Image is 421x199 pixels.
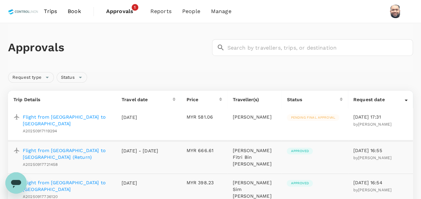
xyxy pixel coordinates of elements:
span: 1 [132,4,138,11]
p: MYR 581.06 [186,114,222,120]
div: Travel date [122,96,173,103]
span: Status [57,74,79,81]
a: Flight from [GEOGRAPHIC_DATA] to [GEOGRAPHIC_DATA] (Return) [23,147,111,160]
p: [DATE] [122,180,158,186]
p: [DATE] 16:54 [353,179,408,186]
a: Flight from [GEOGRAPHIC_DATA] to [GEOGRAPHIC_DATA] [23,179,111,193]
span: by [353,122,392,127]
p: [DATE] - [DATE] [122,147,158,154]
input: Search by travellers, trips, or destination [227,39,413,56]
span: [PERSON_NAME] [358,155,392,160]
span: [PERSON_NAME] [358,188,392,192]
span: by [353,155,392,160]
div: Request date [353,96,405,103]
p: [DATE] [122,114,158,121]
span: A20250917721458 [23,162,58,167]
span: Pending final approval [287,115,339,120]
span: Manage [211,7,231,15]
span: Reports [150,7,171,15]
span: Approved [287,149,312,153]
span: Approved [287,181,312,186]
span: A20250917119294 [23,129,57,133]
p: [PERSON_NAME] [233,114,276,120]
img: Muhammad Hariz Bin Abdul Rahman [389,5,402,18]
p: [PERSON_NAME] Fitri Bin [PERSON_NAME] [233,147,276,167]
p: MYR 666.61 [186,147,222,154]
p: MYR 398.23 [186,179,222,186]
div: Request type [8,72,54,83]
div: Status [287,96,339,103]
span: Book [68,7,81,15]
a: Flight from [GEOGRAPHIC_DATA] to [GEOGRAPHIC_DATA] [23,114,111,127]
span: Trips [44,7,57,15]
h1: Approvals [8,41,209,55]
span: People [182,7,200,15]
span: Approvals [106,7,140,15]
img: Control Union Malaysia Sdn. Bhd. [8,4,39,19]
span: Request type [8,74,46,81]
div: Status [57,72,87,83]
span: [PERSON_NAME] [358,122,392,127]
p: [DATE] 17:31 [353,114,408,120]
span: by [353,188,392,192]
span: A20250917736120 [23,194,58,199]
iframe: Button to launch messaging window [5,172,27,194]
p: Traveller(s) [233,96,276,103]
p: [DATE] 16:55 [353,147,408,154]
div: Price [186,96,219,103]
p: Trip Details [13,96,111,103]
